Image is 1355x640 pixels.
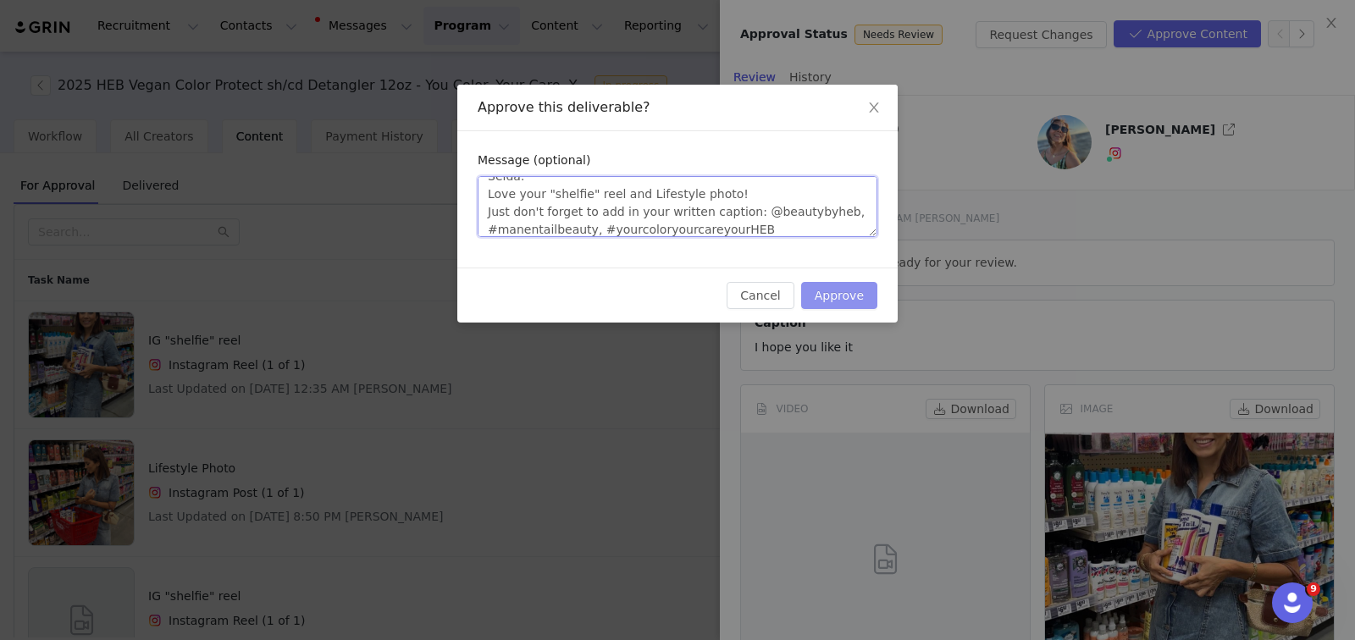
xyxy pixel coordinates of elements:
div: Approve this deliverable? [478,98,877,117]
button: Cancel [727,282,794,309]
button: Close [850,85,898,132]
label: Message (optional) [478,153,590,167]
button: Approve [801,282,877,309]
iframe: Intercom live chat [1272,582,1313,623]
span: 9 [1307,582,1320,596]
i: icon: close [867,101,881,114]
